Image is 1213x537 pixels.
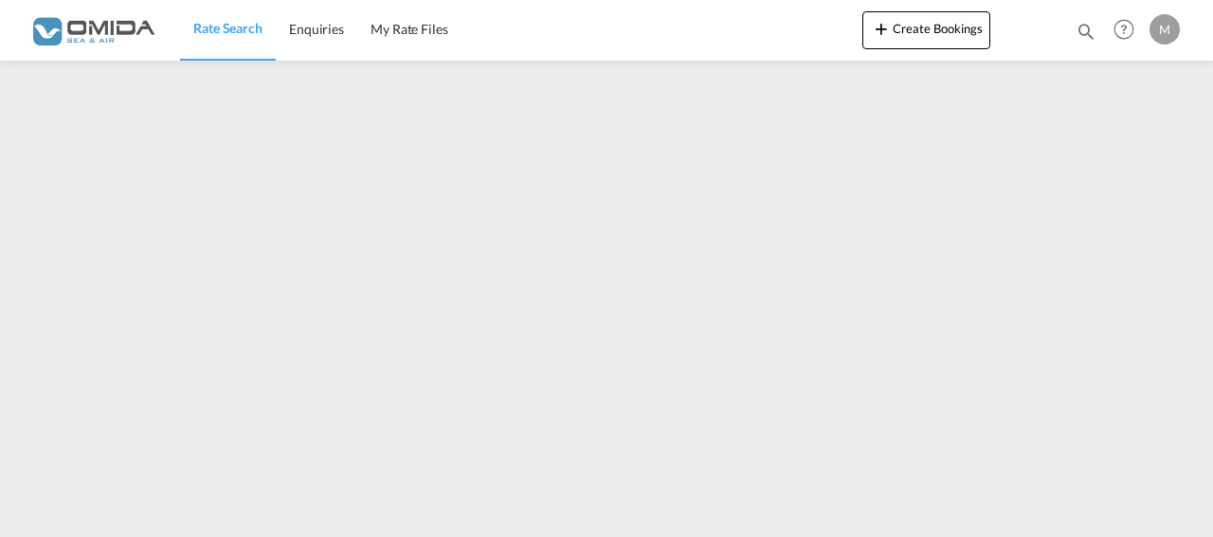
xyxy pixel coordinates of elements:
[289,21,344,37] span: Enquiries
[371,21,448,37] span: My Rate Files
[1076,21,1096,49] div: icon-magnify
[193,20,263,36] span: Rate Search
[1076,21,1096,42] md-icon: icon-magnify
[1108,13,1150,47] div: Help
[862,11,990,49] button: icon-plus 400-fgCreate Bookings
[1150,14,1180,45] div: M
[1108,13,1140,45] span: Help
[28,9,156,51] img: 459c566038e111ed959c4fc4f0a4b274.png
[870,17,893,40] md-icon: icon-plus 400-fg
